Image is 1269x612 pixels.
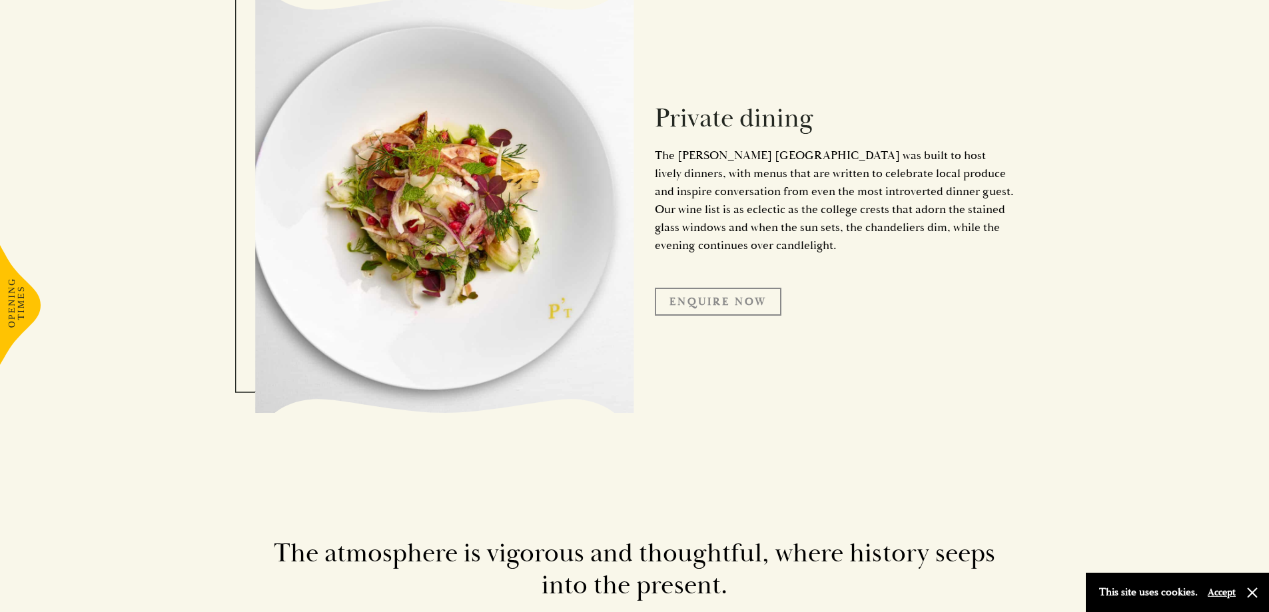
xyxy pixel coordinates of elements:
p: This site uses cookies. [1099,583,1198,602]
button: Accept [1208,586,1236,599]
a: Enquire Now [655,288,781,316]
p: The [PERSON_NAME] [GEOGRAPHIC_DATA] was built to host lively dinners, with menus that are written... [655,147,1015,254]
h2: Private dining [655,103,1015,135]
button: Close and accept [1246,586,1259,599]
h2: The atmosphere is vigorous and thoughtful, where history seeps into the present. [255,537,1015,601]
